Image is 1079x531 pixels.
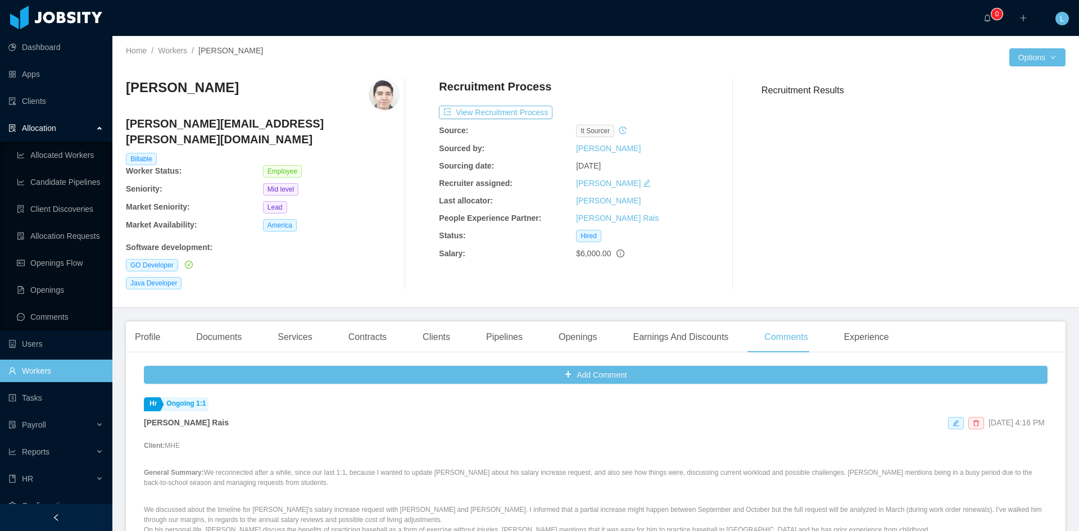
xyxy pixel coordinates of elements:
[439,249,465,258] b: Salary:
[17,279,103,301] a: icon: file-textOpenings
[126,277,182,289] span: Java Developer
[439,214,541,223] b: People Experience Partner:
[144,366,1048,384] button: icon: plusAdd Comment
[619,126,627,134] i: icon: history
[126,116,400,147] h4: [PERSON_NAME][EMAIL_ADDRESS][PERSON_NAME][DOMAIN_NAME]
[8,360,103,382] a: icon: userWorkers
[17,198,103,220] a: icon: file-searchClient Discoveries
[126,243,212,252] b: Software development :
[144,397,160,411] a: Hr
[144,469,204,476] strong: General Summary:
[439,179,513,188] b: Recruiter assigned:
[126,321,169,353] div: Profile
[439,79,551,94] h4: Recruitment Process
[144,442,165,450] strong: Client:
[17,144,103,166] a: icon: line-chartAllocated Workers
[1060,12,1064,25] span: L
[973,420,980,426] i: icon: delete
[439,126,468,135] b: Source:
[576,144,641,153] a: [PERSON_NAME]
[144,441,1048,451] p: MHE
[183,260,193,269] a: icon: check-circle
[22,124,56,133] span: Allocation
[126,202,190,211] b: Market Seniority:
[17,171,103,193] a: icon: line-chartCandidate Pipelines
[1019,14,1027,22] i: icon: plus
[616,249,624,257] span: info-circle
[989,418,1045,427] span: [DATE] 4:16 PM
[439,196,493,205] b: Last allocator:
[8,387,103,409] a: icon: profileTasks
[144,468,1048,488] p: We reconnected after a while, since our last 1:1, because I wanted to update [PERSON_NAME] about ...
[17,225,103,247] a: icon: file-doneAllocation Requests
[22,501,69,510] span: Configuration
[126,79,239,97] h3: [PERSON_NAME]
[187,321,251,353] div: Documents
[8,63,103,85] a: icon: appstoreApps
[263,165,302,178] span: Employee
[8,124,16,132] i: icon: solution
[991,8,1003,20] sup: 0
[126,184,162,193] b: Seniority:
[983,14,991,22] i: icon: bell
[22,420,46,429] span: Payroll
[17,306,103,328] a: icon: messageComments
[439,106,552,119] button: icon: exportView Recruitment Process
[126,46,147,55] a: Home
[414,321,459,353] div: Clients
[269,321,321,353] div: Services
[477,321,532,353] div: Pipelines
[192,46,194,55] span: /
[22,474,33,483] span: HR
[439,161,494,170] b: Sourcing date:
[369,79,400,110] img: 6396978a-1e26-49bf-bdb5-a4c34a908781_6654bf6c1ce22-400w.png
[439,108,552,117] a: icon: exportView Recruitment Process
[835,321,898,353] div: Experience
[8,448,16,456] i: icon: line-chart
[1009,48,1066,66] button: Optionsicon: down
[953,420,959,426] i: icon: edit
[576,179,641,188] a: [PERSON_NAME]
[198,46,263,55] span: [PERSON_NAME]
[755,321,817,353] div: Comments
[8,90,103,112] a: icon: auditClients
[439,231,465,240] b: Status:
[624,321,737,353] div: Earnings And Discounts
[263,219,297,232] span: America
[126,259,178,271] span: GO Developer
[761,83,1066,97] h3: Recruitment Results
[161,397,208,411] a: Ongoing 1:1
[576,230,601,242] span: Hired
[8,36,103,58] a: icon: pie-chartDashboard
[17,252,103,274] a: icon: idcardOpenings Flow
[8,475,16,483] i: icon: book
[22,447,49,456] span: Reports
[126,166,182,175] b: Worker Status:
[643,179,651,187] i: icon: edit
[439,144,484,153] b: Sourced by:
[126,153,157,165] span: Billable
[8,502,16,510] i: icon: setting
[126,220,197,229] b: Market Availability:
[550,321,606,353] div: Openings
[339,321,396,353] div: Contracts
[263,183,298,196] span: Mid level
[576,125,614,137] span: it sourcer
[151,46,153,55] span: /
[263,201,287,214] span: Lead
[576,214,659,223] a: [PERSON_NAME] Rais
[576,196,641,205] a: [PERSON_NAME]
[158,46,187,55] a: Workers
[576,249,611,258] span: $6,000.00
[8,421,16,429] i: icon: file-protect
[185,261,193,269] i: icon: check-circle
[144,418,229,427] strong: [PERSON_NAME] Rais
[576,161,601,170] span: [DATE]
[8,333,103,355] a: icon: robotUsers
